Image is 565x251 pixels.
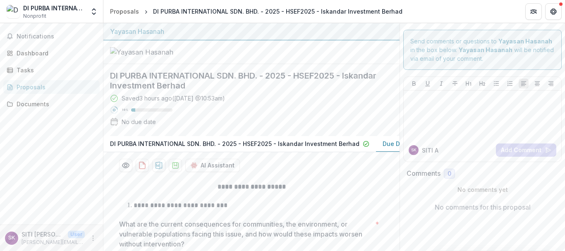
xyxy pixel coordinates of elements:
div: Documents [17,100,93,108]
p: No comments yet [407,185,558,194]
div: Send comments or questions to in the box below. will be notified via email of your comment. [403,30,562,70]
p: DI PURBA INTERNATIONAL SDN. BHD. - 2025 - HSEF2025 - Iskandar Investment Berhad [110,139,359,148]
div: Dashboard [17,49,93,57]
div: SITI AMELIA BINTI KASSIM [8,235,15,241]
div: DI PURBA INTERNATIONAL SDN. BHD. [23,4,85,12]
p: SITI [PERSON_NAME] [PERSON_NAME] [22,230,65,239]
div: Saved 3 hours ago ( [DATE] @ 10:53am ) [122,94,225,103]
button: Open entity switcher [88,3,100,20]
strong: Yayasan Hasanah [459,46,512,53]
button: Add Comment [496,143,556,157]
button: Partners [525,3,542,20]
h2: DI PURBA INTERNATIONAL SDN. BHD. - 2025 - HSEF2025 - Iskandar Investment Berhad [110,71,380,91]
button: download-proposal [169,159,182,172]
p: What are the current consequences for communities, the environment, or vulnerable populations fac... [119,219,372,249]
span: Notifications [17,33,96,40]
button: Bullet List [491,79,501,88]
h2: Comments [407,170,441,177]
a: Tasks [3,63,100,77]
div: SITI AMELIA BINTI KASSIM [411,148,417,152]
nav: breadcrumb [107,5,406,17]
button: Heading 1 [464,79,474,88]
span: Nonprofit [23,12,46,20]
div: DI PURBA INTERNATIONAL SDN. BHD. - 2025 - HSEF2025 - Iskandar Investment Berhad [153,7,402,16]
div: Proposals [17,83,93,91]
button: download-proposal [136,159,149,172]
button: Align Center [532,79,542,88]
p: User [68,231,85,238]
button: Italicize [436,79,446,88]
button: Align Right [546,79,556,88]
p: SITI A [422,146,438,155]
div: No due date [122,117,156,126]
button: Preview 7ae42eb3-5540-4348-ab55-50e9745b2e51-1.pdf [119,159,132,172]
button: More [88,233,98,243]
div: Yayasan Hasanah [110,26,393,36]
button: Notifications [3,30,100,43]
div: Proposals [110,7,139,16]
a: Proposals [3,80,100,94]
img: Yayasan Hasanah [110,47,193,57]
a: Proposals [107,5,142,17]
img: DI PURBA INTERNATIONAL SDN. BHD. [7,5,20,18]
button: Get Help [545,3,562,20]
div: Tasks [17,66,93,74]
strong: Yayasan Hasanah [498,38,552,45]
button: AI Assistant [185,159,240,172]
button: Heading 2 [477,79,487,88]
p: [PERSON_NAME][EMAIL_ADDRESS][DOMAIN_NAME] [22,239,85,246]
button: Align Left [519,79,529,88]
button: Underline [423,79,433,88]
button: Ordered List [505,79,515,88]
a: Dashboard [3,46,100,60]
button: Strike [450,79,460,88]
span: 0 [448,170,451,177]
a: Documents [3,97,100,111]
button: Bold [409,79,419,88]
button: download-proposal [152,159,165,172]
p: 10 % [122,107,128,113]
p: Due Diligence [383,139,423,148]
p: No comments for this proposal [435,202,531,212]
